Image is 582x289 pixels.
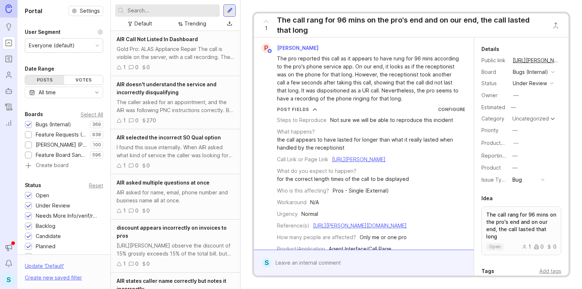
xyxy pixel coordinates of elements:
div: Product/Application [277,245,325,253]
div: Agent Interface/Call Page [329,245,391,253]
div: 1 [123,116,126,124]
div: 0 [135,162,138,170]
div: Add tags [539,267,561,275]
label: Reporting Team [481,153,520,159]
div: Everyone (default) [29,41,75,50]
span: discount appears incorrectly on invoices to pros [117,225,227,239]
div: Urgency [277,210,298,218]
div: Trending [184,20,206,28]
div: Workaround [277,198,306,206]
div: Board [481,68,507,76]
div: — [512,126,517,134]
div: Uncategorized [512,116,549,121]
div: for the correct length times of the call to be displayed [277,175,409,183]
div: Date Range [25,64,54,73]
div: Backlog [36,222,55,230]
button: Notifications [2,257,15,270]
div: Candidate [36,232,61,240]
p: 596 [92,152,101,158]
p: 369 [92,122,101,127]
div: Who is this affecting? [277,187,329,195]
span: AIR Call Not Listed In Dashboard [117,36,198,42]
button: Settings [69,6,103,16]
p: 938 [92,132,101,138]
p: open [489,244,501,250]
div: In Progress [36,253,63,261]
a: [URL][PERSON_NAME][DOMAIN_NAME] [313,222,407,229]
svg: toggle icon [91,90,103,95]
div: Posts [25,75,64,84]
span: AIR selected the incorrect SO Qual option [117,134,221,140]
div: How many people are affected? [277,233,356,241]
div: Only me or one pro [360,233,407,241]
div: Feature Requests (Internal) [36,131,86,139]
a: Portal [2,36,15,50]
div: Reset [89,183,103,187]
div: The call rang for 96 mins on the pro's end and on our end, the call lasted that long [277,15,545,35]
div: Under Review [36,202,70,210]
div: Bugs (Internal) [36,120,71,128]
a: P[PERSON_NAME] [257,43,324,53]
button: Post Fields [277,106,317,112]
div: Update ' Default ' [25,262,64,274]
label: Priority [481,127,499,133]
div: 0 [135,260,138,268]
label: Product [481,165,501,171]
div: 0 [135,63,138,71]
label: Issue Type [481,177,508,183]
div: Estimated [481,105,505,110]
div: Not sure we will be able to reproduce this incident [330,116,453,124]
div: Feature Board Sandbox [DATE] [36,151,86,159]
div: Pros - Single (External) [333,187,389,195]
a: Roadmaps [2,52,15,66]
div: N/A [310,198,319,206]
div: I found this issue internally. When AIR asked what kind of service the caller was looking for [DA... [117,143,234,159]
a: AIR doesn't understand the service and incorrectly disqualifyingThe caller asked for an appointme... [111,76,240,129]
div: Details [481,45,499,54]
div: The pro reported this call as it appears to have rung for 96 mins according to the pro's phone se... [277,55,459,103]
a: Changelog [2,100,15,114]
div: S [2,273,15,286]
div: S [262,258,271,268]
div: 0 [147,63,150,71]
div: What happens? [277,128,315,136]
div: 0 [147,207,150,215]
div: Create new saved filter [25,274,82,282]
div: Select All [81,112,103,116]
a: Users [2,68,15,82]
div: 1 [123,260,126,268]
div: Normal [301,210,318,218]
h1: Portal [25,7,42,15]
div: 0 [547,244,556,249]
div: Default [134,20,152,28]
div: 0 [147,162,150,170]
div: — [513,139,519,147]
div: Votes [64,75,103,84]
div: 0 [135,207,138,215]
div: Boards [25,110,43,119]
div: Call Link or Page Link [277,155,328,163]
a: AIR asked multiple questions at onceAIR asked for name, email, phone number and business name all... [111,174,240,219]
div: — [512,152,517,160]
img: member badge [267,48,273,54]
div: Post Fields [277,106,309,112]
span: AIR asked multiple questions at once [117,179,210,186]
img: Canny Home [5,4,12,13]
a: Reporting [2,116,15,130]
a: AIR selected the incorrect SO Qual optionI found this issue internally. When AIR asked what kind ... [111,129,240,174]
a: Configure [438,107,465,112]
div: 1 [522,244,531,249]
input: Search... [128,7,217,15]
div: 1 [123,162,126,170]
div: Bugs (Internal) [513,68,548,76]
div: the call appears to have lasted for longer than what it really lasted when handled by the recepti... [277,136,465,152]
div: Status [25,181,41,190]
div: 1 [123,207,126,215]
a: [URL][PERSON_NAME] [511,56,561,65]
div: AIR asked for name, email, phone number and business name all at once. [117,189,234,205]
div: Gold Pro: ALAS Appliance Repair The call is visible on the server, with a call recording. The cal... [117,45,234,61]
span: Settings [80,7,100,15]
div: The caller asked for an appointment, and the AIR was following PNC instructions correctly. But wh... [117,98,234,114]
div: Status [481,79,507,87]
